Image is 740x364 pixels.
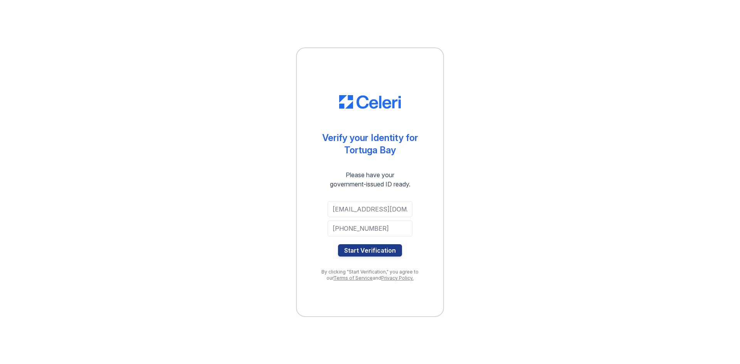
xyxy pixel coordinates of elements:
[333,275,373,281] a: Terms of Service
[381,275,414,281] a: Privacy Policy.
[316,170,424,189] div: Please have your government-issued ID ready.
[708,333,732,356] iframe: chat widget
[339,95,401,109] img: CE_Logo_Blue-a8612792a0a2168367f1c8372b55b34899dd931a85d93a1a3d3e32e68fde9ad4.png
[338,244,402,257] button: Start Verification
[312,269,428,281] div: By clicking "Start Verification," you agree to our and
[322,132,418,156] div: Verify your Identity for Tortuga Bay
[328,220,412,237] input: Phone
[328,201,412,217] input: Email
